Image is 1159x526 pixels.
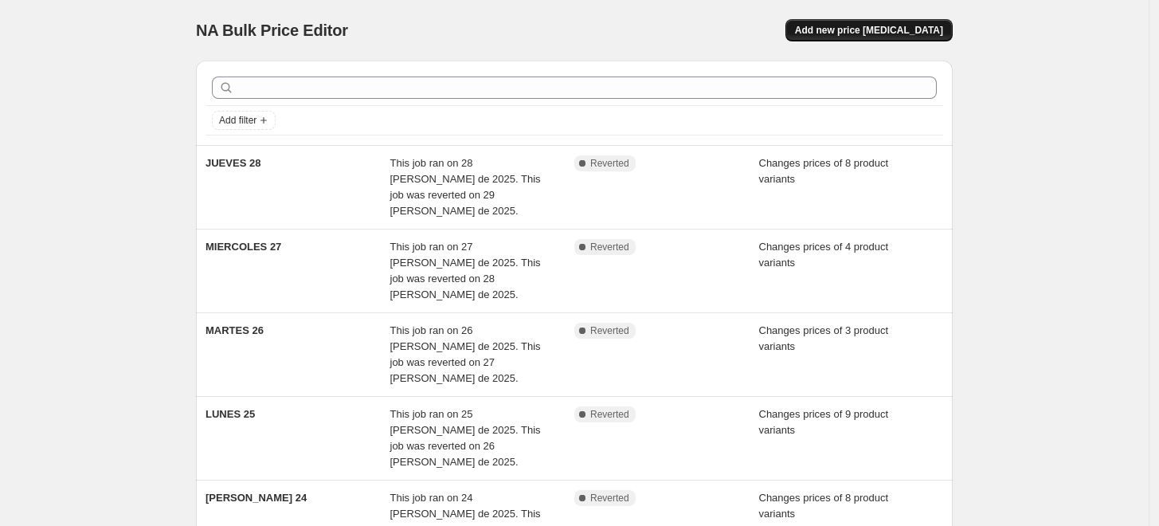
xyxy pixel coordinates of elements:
[390,324,541,384] span: This job ran on 26 [PERSON_NAME] de 2025. This job was reverted on 27 [PERSON_NAME] de 2025.
[390,157,541,217] span: This job ran on 28 [PERSON_NAME] de 2025. This job was reverted on 29 [PERSON_NAME] de 2025.
[206,408,255,420] span: LUNES 25
[206,157,260,169] span: JUEVES 28
[759,241,889,269] span: Changes prices of 4 product variants
[206,241,281,253] span: MIERCOLES 27
[206,324,264,336] span: MARTES 26
[219,114,256,127] span: Add filter
[590,324,629,337] span: Reverted
[759,492,889,520] span: Changes prices of 8 product variants
[759,157,889,185] span: Changes prices of 8 product variants
[759,324,889,352] span: Changes prices of 3 product variants
[795,24,943,37] span: Add new price [MEDICAL_DATA]
[206,492,307,504] span: [PERSON_NAME] 24
[785,19,953,41] button: Add new price [MEDICAL_DATA]
[590,408,629,421] span: Reverted
[590,157,629,170] span: Reverted
[590,241,629,253] span: Reverted
[196,22,348,39] span: NA Bulk Price Editor
[390,408,541,468] span: This job ran on 25 [PERSON_NAME] de 2025. This job was reverted on 26 [PERSON_NAME] de 2025.
[590,492,629,504] span: Reverted
[759,408,889,436] span: Changes prices of 9 product variants
[212,111,276,130] button: Add filter
[390,241,541,300] span: This job ran on 27 [PERSON_NAME] de 2025. This job was reverted on 28 [PERSON_NAME] de 2025.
